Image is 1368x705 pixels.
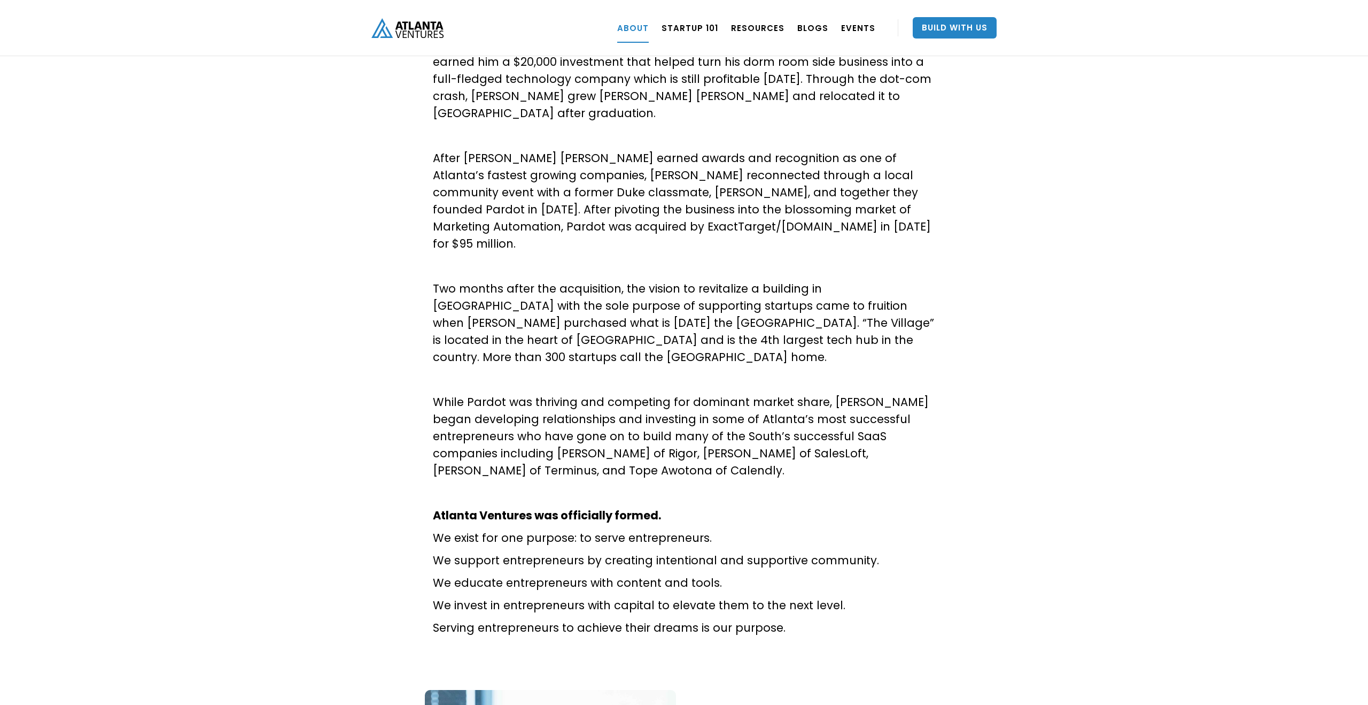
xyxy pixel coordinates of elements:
p: Serving entrepreneurs to achieve their dreams is our purpose. [433,619,935,637]
a: RESOURCES [731,13,784,43]
a: EVENTS [841,13,875,43]
a: ABOUT [617,13,649,43]
a: Startup 101 [662,13,718,43]
p: We invest in entrepreneurs with capital to elevate them to the next level. [433,597,935,614]
p: We support entrepreneurs by creating intentional and supportive community. [433,552,935,569]
p: We exist for one purpose: to serve entrepreneurs. [433,530,935,547]
a: Build With Us [913,17,997,39]
p: Two months after the acquisition, the vision to revitalize a building in [GEOGRAPHIC_DATA] with t... [433,280,935,366]
p: While Pardot was thriving and competing for dominant market share, [PERSON_NAME] began developing... [433,394,935,479]
a: BLOGS [797,13,828,43]
strong: Atlanta Ventures was officially formed. [433,508,661,523]
p: After [PERSON_NAME] [PERSON_NAME] earned awards and recognition as one of Atlanta’s fastest growi... [433,150,935,252]
p: We educate entrepreneurs with content and tools. [433,574,935,592]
